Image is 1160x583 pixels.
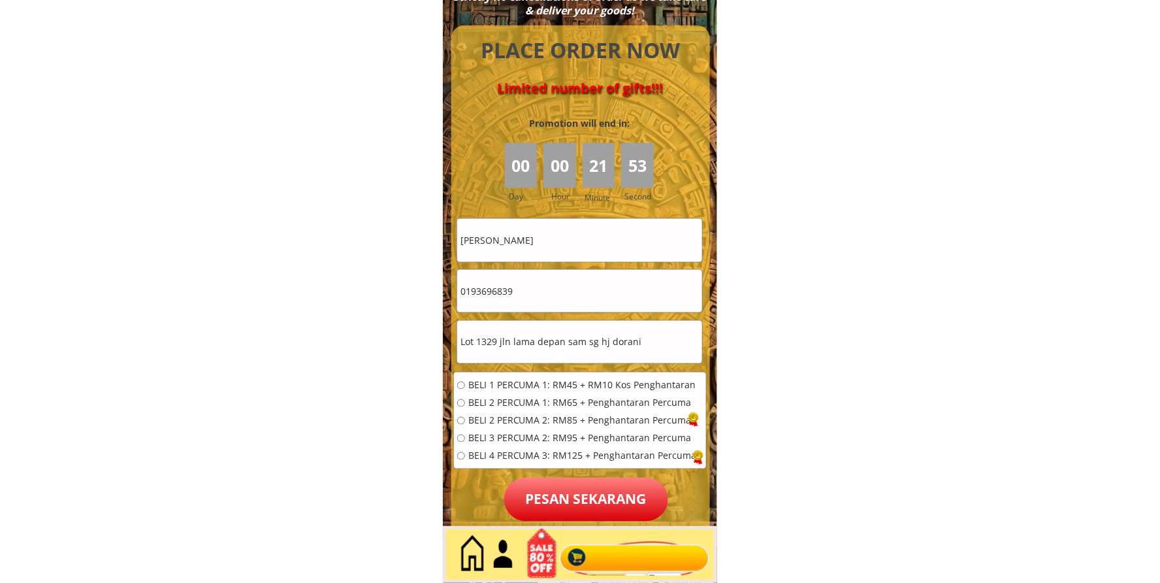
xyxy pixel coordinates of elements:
[457,219,702,261] input: Nama
[552,190,579,203] h3: Hour
[468,434,697,443] span: BELI 3 PERCUMA 2: RM95 + Penghantaran Percuma
[468,381,697,390] span: BELI 1 PERCUMA 1: RM45 + RM10 Kos Penghantaran
[585,192,614,204] h3: Minute
[624,190,656,203] h3: Second
[466,80,695,96] h4: Limited number of gifts!!!
[466,36,695,65] h4: PLACE ORDER NOW
[468,452,697,461] span: BELI 4 PERCUMA 3: RM125 + Penghantaran Percuma
[468,416,697,425] span: BELI 2 PERCUMA 2: RM85 + Penghantaran Percuma
[509,190,542,203] h3: Day
[457,270,702,312] input: Telefon
[506,116,654,131] h3: Promotion will end in:
[457,321,702,363] input: Alamat
[504,478,668,522] p: Pesan sekarang
[468,399,697,408] span: BELI 2 PERCUMA 1: RM65 + Penghantaran Percuma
